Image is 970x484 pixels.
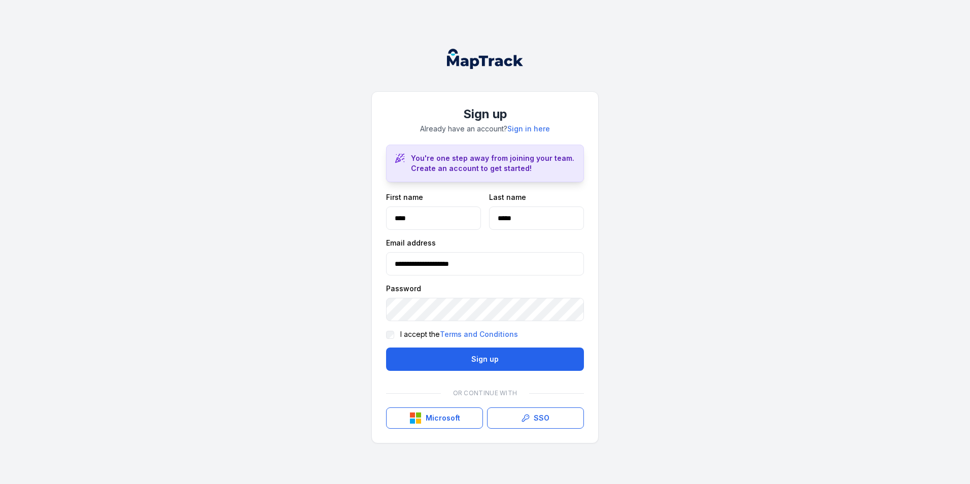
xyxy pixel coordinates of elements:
label: First name [386,192,423,202]
a: Sign in here [507,124,550,134]
label: Password [386,284,421,294]
button: Sign up [386,348,584,371]
a: Terms and Conditions [440,329,518,339]
h1: Sign up [386,106,584,122]
label: I accept the [400,329,518,339]
label: Last name [489,192,526,202]
a: SSO [487,407,584,429]
span: Already have an account? [420,124,550,133]
label: Email address [386,238,436,248]
div: Or continue with [386,383,584,403]
button: Microsoft [386,407,483,429]
nav: Global [431,49,539,69]
h3: You're one step away from joining your team. Create an account to get started! [411,153,575,174]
